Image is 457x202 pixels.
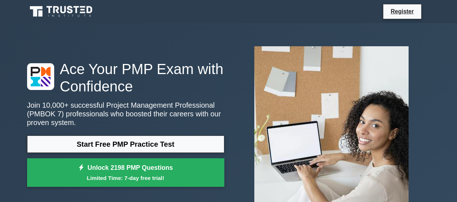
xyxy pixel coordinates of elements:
p: Join 10,000+ successful Project Management Professional (PMBOK 7) professionals who boosted their... [27,101,224,127]
small: Limited Time: 7-day free trial! [36,174,215,182]
h1: Ace Your PMP Exam with Confidence [27,60,224,95]
a: Register [386,7,418,16]
a: Unlock 2198 PMP QuestionsLimited Time: 7-day free trial! [27,158,224,187]
a: Start Free PMP Practice Test [27,136,224,153]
